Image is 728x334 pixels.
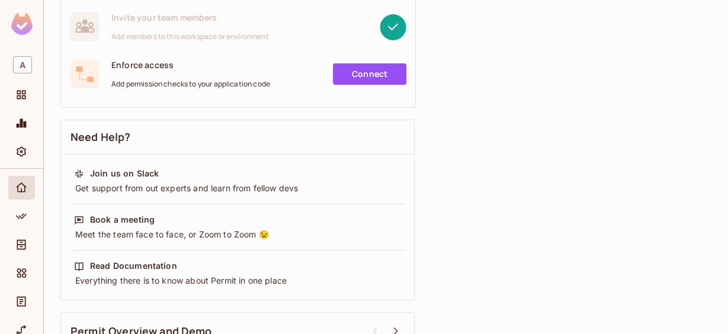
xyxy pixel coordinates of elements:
[8,140,35,163] div: Settings
[8,111,35,135] div: Monitoring
[111,79,270,89] span: Add permission checks to your application code
[111,59,270,70] span: Enforce access
[8,52,35,78] div: Workspace: AWRE
[13,56,32,73] span: A
[111,12,269,23] span: Invite your team members
[8,176,35,200] div: Home
[8,261,35,285] div: Elements
[74,275,401,287] div: Everything there is to know about Permit in one place
[8,83,35,107] div: Projects
[8,233,35,256] div: Directory
[333,63,406,85] a: Connect
[90,260,177,272] div: Read Documentation
[8,204,35,228] div: Policy
[8,290,35,313] div: Audit Log
[70,130,131,144] span: Need Help?
[111,32,269,41] span: Add members to this workspace or environment
[11,13,33,35] img: SReyMgAAAABJRU5ErkJggg==
[74,229,401,240] div: Meet the team face to face, or Zoom to Zoom 😉
[74,182,401,194] div: Get support from out experts and learn from fellow devs
[90,214,155,226] div: Book a meeting
[90,168,159,179] div: Join us on Slack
